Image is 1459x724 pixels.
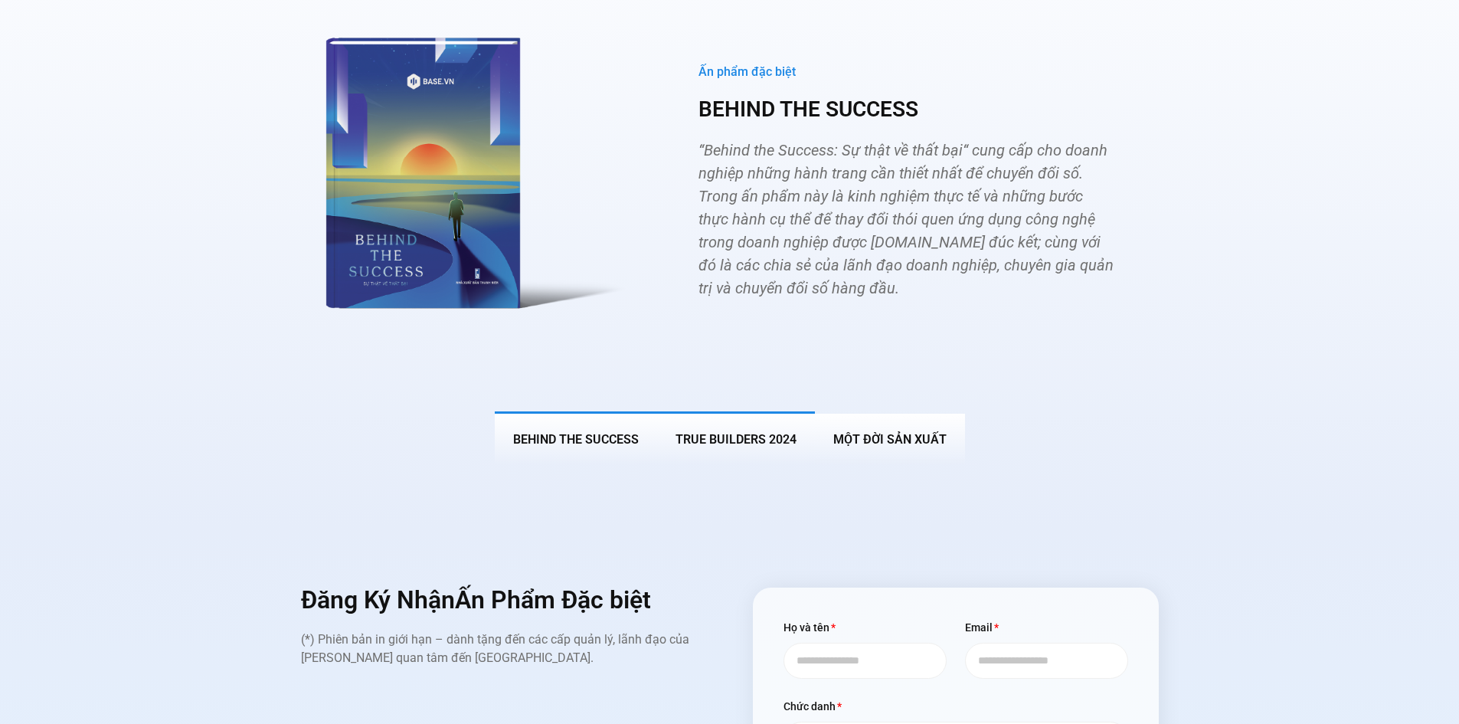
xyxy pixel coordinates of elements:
[783,697,842,722] label: Chức danh
[833,432,947,447] span: MỘT ĐỜI SẢN XUẤT
[698,64,1114,80] div: Ấn phẩm đặc biệt
[965,618,999,643] label: Email
[698,96,1114,123] h3: BEHIND THE SUCCESS
[783,618,836,643] label: Họ và tên
[301,588,707,612] h2: Đăng Ký Nhận
[301,631,707,667] p: (*) Phiên bản in giới hạn – dành tặng đến các cấp quản lý, lãnh đạo của [PERSON_NAME] quan tâm đế...
[301,14,1159,465] div: Các tab. Mở mục bằng phím Enter hoặc Space, đóng bằng phím Esc và di chuyển bằng các phím mũi tên.
[513,432,639,447] span: BEHIND THE SUCCESS
[455,585,651,614] span: Ấn Phẩm Đặc biệt
[676,432,797,447] span: True Builders 2024
[698,139,1114,300] p: “Behind the Success: Sự thật về thất bại“ cung cấp cho doanh nghiệp những hành trang cần thiết nh...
